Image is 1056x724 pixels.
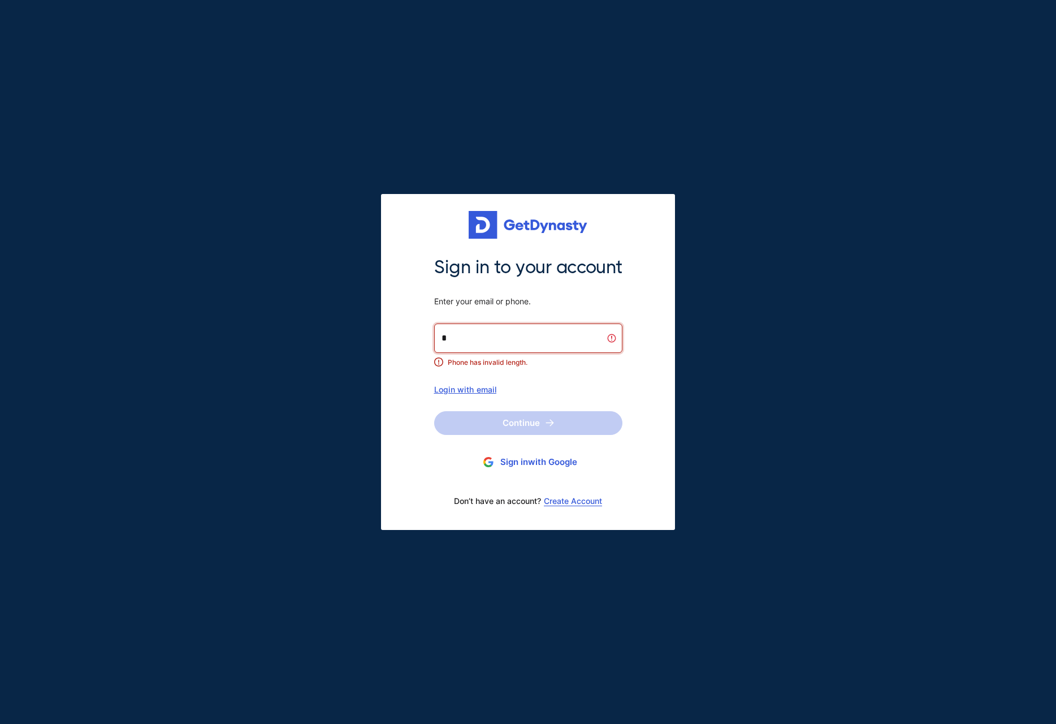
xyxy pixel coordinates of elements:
span: Sign in to your account [434,256,622,279]
span: Phone has invalid length. [448,357,622,368]
a: Create Account [544,497,602,506]
img: Get started for free with Dynasty Trust Company [469,211,587,239]
span: Enter your email or phone. [434,296,622,307]
div: Login with email [434,385,622,394]
div: Don’t have an account? [434,489,622,513]
button: Sign inwith Google [434,452,622,473]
